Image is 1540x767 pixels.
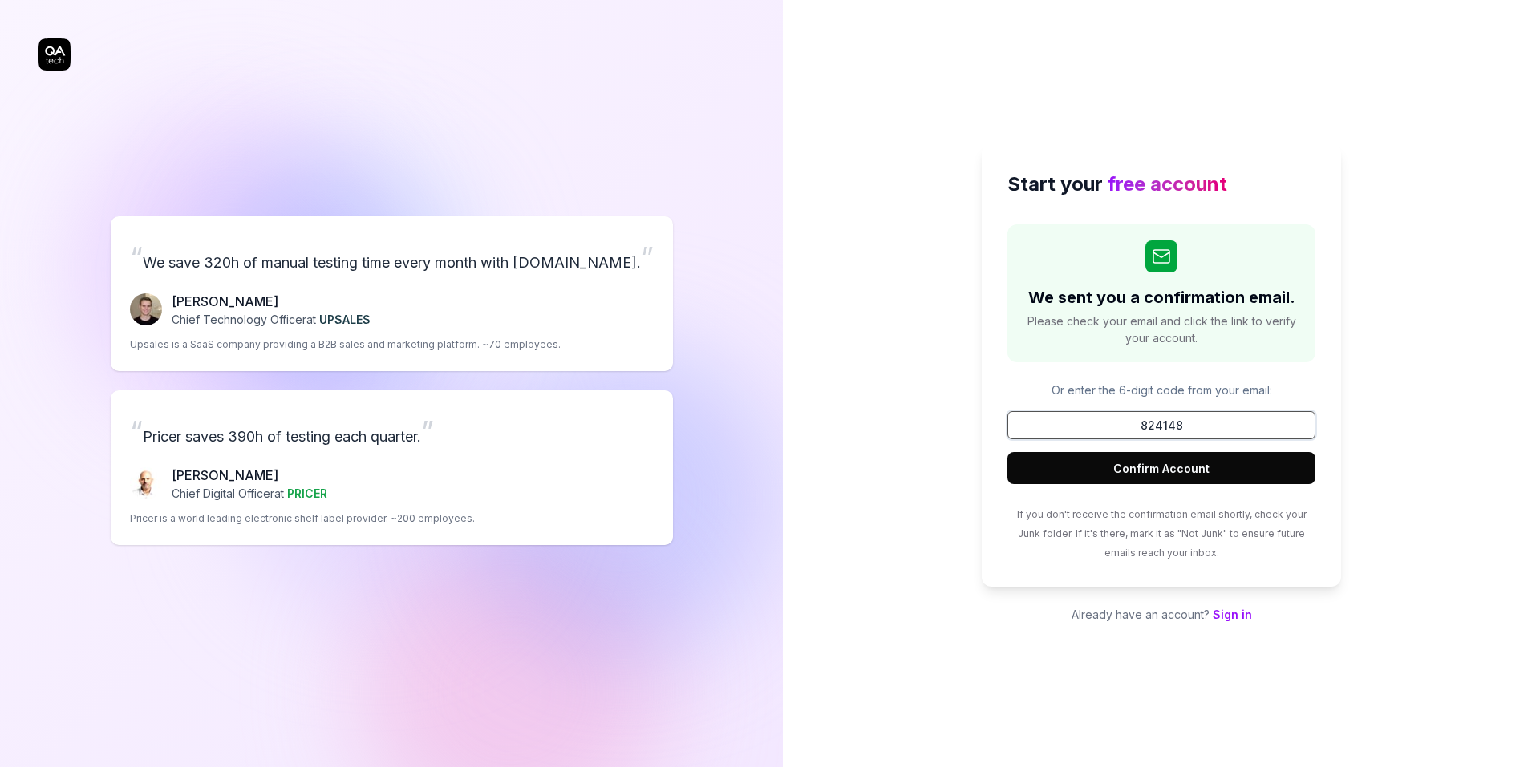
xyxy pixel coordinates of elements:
span: free account [1108,172,1227,196]
p: Already have an account? [982,606,1341,623]
span: ” [421,414,434,449]
p: We save 320h of manual testing time every month with [DOMAIN_NAME]. [130,236,654,279]
h2: We sent you a confirmation email. [1028,285,1295,309]
span: ” [641,240,654,275]
span: Please check your email and click the link to verify your account. [1023,313,1299,346]
a: Sign in [1213,608,1252,621]
p: [PERSON_NAME] [172,466,327,485]
p: Or enter the 6-digit code from your email: [1007,381,1315,398]
p: [PERSON_NAME] [172,292,371,311]
a: “We save 320h of manual testing time every month with [DOMAIN_NAME].”Fredrik Seidl[PERSON_NAME]Ch... [111,216,673,371]
img: Fredrik Seidl [130,293,162,325]
h2: Start your [1007,170,1315,199]
span: UPSALES [319,313,371,326]
img: Chris Chalkitis [130,467,162,499]
p: Upsales is a SaaS company providing a B2B sales and marketing platform. ~70 employees. [130,337,561,352]
p: Chief Technology Officer at [172,311,371,328]
a: “Pricer saves 390h of testing each quarter.”Chris Chalkitis[PERSON_NAME]Chief Digital Officerat P... [111,390,673,545]
p: Pricer is a world leading electronic shelf label provider. ~200 employees. [130,511,475,526]
span: PRICER [287,486,327,500]
p: Chief Digital Officer at [172,485,327,502]
button: Confirm Account [1007,452,1315,484]
p: Pricer saves 390h of testing each quarter. [130,410,654,453]
span: “ [130,414,143,449]
span: “ [130,240,143,275]
span: If you don't receive the confirmation email shortly, check your Junk folder. If it's there, mark ... [1017,508,1307,559]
